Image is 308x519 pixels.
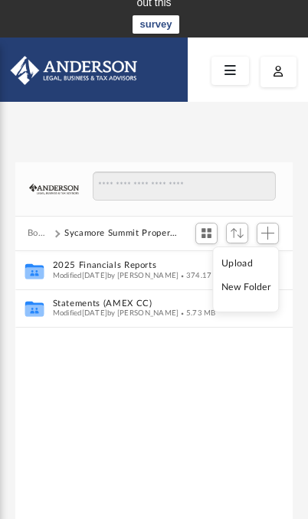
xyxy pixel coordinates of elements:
[53,309,179,317] span: Modified [DATE] by [PERSON_NAME]
[179,309,215,317] span: 5.73 MB
[64,227,177,240] button: Sycamore Summit Properties LLC (1120, Dec YE)
[53,298,235,308] button: Statements (AMEX CC)
[53,260,235,270] button: 2025 Financials Reports
[221,279,270,295] li: New Folder
[93,171,276,201] input: Search files and folders
[53,271,179,279] span: Modified [DATE] by [PERSON_NAME]
[179,271,223,279] span: 374.17 KB
[257,223,280,244] button: Add
[28,227,51,240] button: Bookkeeping
[221,256,270,272] li: Upload
[133,15,180,34] a: survey
[213,246,280,312] ul: Add
[195,223,218,244] button: Switch to Grid View
[226,223,249,243] button: Sort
